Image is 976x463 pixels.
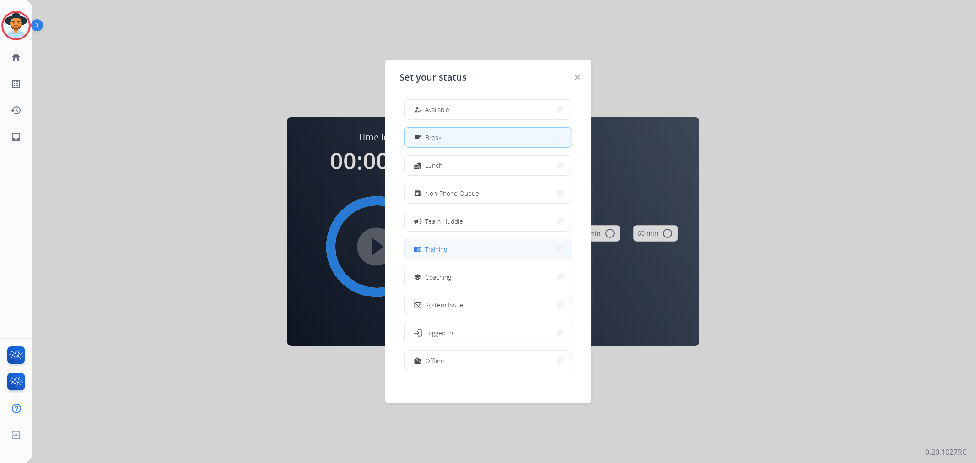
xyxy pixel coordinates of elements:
[11,105,22,116] mat-icon: history
[414,245,421,253] mat-icon: menu_book
[11,131,22,142] mat-icon: inbox
[426,188,480,198] span: Non-Phone Queue
[11,78,22,89] mat-icon: list_alt
[426,300,464,310] span: System Issue
[11,52,22,63] mat-icon: home
[414,162,421,169] mat-icon: fastfood
[413,216,422,226] mat-icon: campaign
[426,216,464,226] span: Team Huddle
[426,161,443,170] span: Lunch
[405,323,572,343] button: Logged In
[405,156,572,175] button: Lunch
[925,447,967,458] p: 0.20.1027RC
[414,273,421,281] mat-icon: school
[414,134,421,141] mat-icon: free_breakfast
[3,13,29,38] img: avatar
[426,272,452,282] span: Coaching
[414,301,421,309] mat-icon: phonelink_off
[426,356,445,366] span: Offline
[413,328,422,337] mat-icon: login
[426,328,453,338] span: Logged In
[426,105,450,114] span: Available
[405,211,572,231] button: Team Huddle
[405,183,572,203] button: Non-Phone Queue
[426,244,448,254] span: Training
[414,189,421,197] mat-icon: assignment
[575,75,580,80] img: close-button
[414,106,421,113] mat-icon: how_to_reg
[405,128,572,147] button: Break
[405,267,572,287] button: Coaching
[414,357,421,365] mat-icon: work_off
[405,351,572,371] button: Offline
[405,295,572,315] button: System Issue
[405,239,572,259] button: Training
[405,100,572,119] button: Available
[426,133,442,142] span: Break
[400,71,467,84] span: Set your status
